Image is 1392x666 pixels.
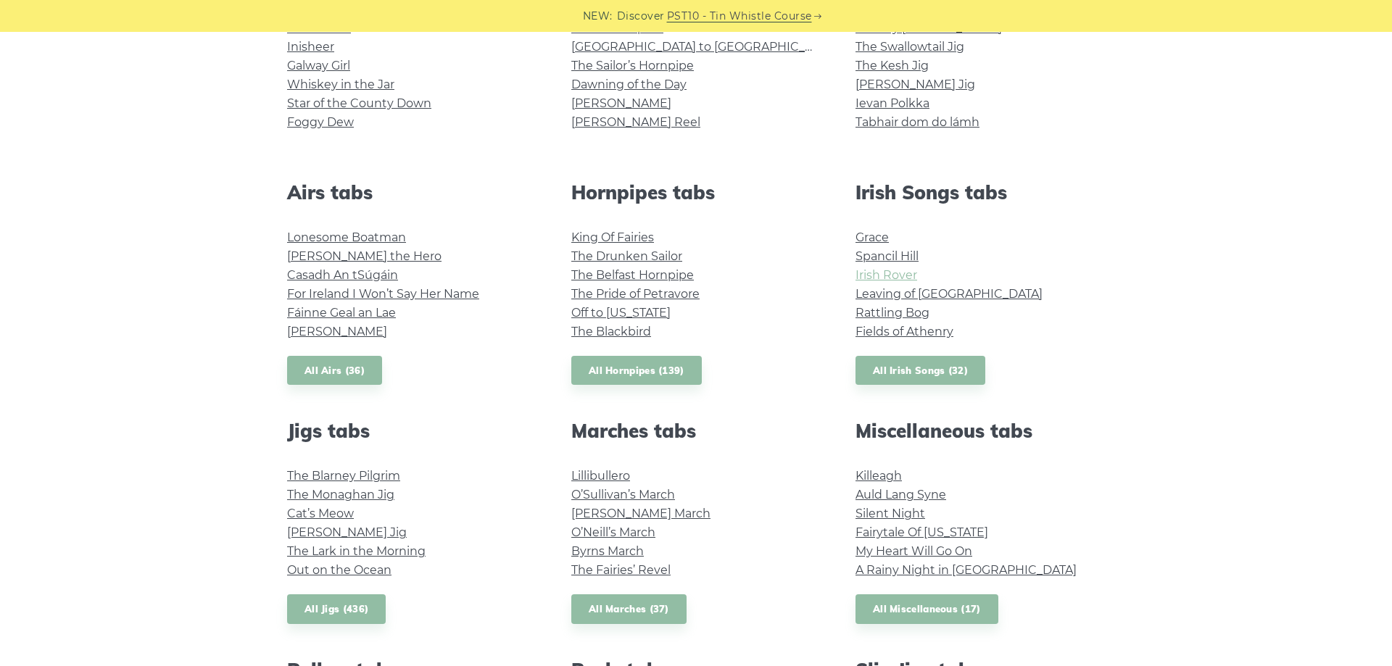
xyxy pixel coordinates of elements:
a: Inisheer [287,40,334,54]
a: [PERSON_NAME] Jig [855,78,975,91]
h2: Irish Songs tabs [855,181,1105,204]
h2: Hornpipes tabs [571,181,821,204]
a: Ievan Polkka [855,96,929,110]
a: The Drunken Sailor [571,249,682,263]
a: King Of Fairies [571,230,654,244]
span: NEW: [583,8,613,25]
h2: Airs tabs [287,181,536,204]
a: Lillibullero [571,469,630,483]
a: The Monaghan Jig [287,488,394,501]
a: Tabhair dom do lámh [855,115,979,129]
a: Spancil Hill [855,249,919,263]
a: Rattling Bog [855,306,929,320]
a: Fáinne Geal an Lae [287,306,396,320]
a: Whiskey in the Jar [287,78,394,91]
a: The Fairies’ Revel [571,563,671,577]
a: Fields of Athenry [855,325,953,338]
a: Fairytale Of [US_STATE] [855,525,988,539]
a: The Swallowtail Jig [855,40,964,54]
a: All Miscellaneous (17) [855,594,998,624]
h2: Marches tabs [571,420,821,442]
h2: Miscellaneous tabs [855,420,1105,442]
a: Silent Night [855,507,925,520]
a: Star of the County Down [287,96,431,110]
a: All Irish Songs (32) [855,356,985,386]
a: Killeagh [855,469,902,483]
span: Discover [617,8,665,25]
a: Auld Lang Syne [855,488,946,501]
a: Drowsy [PERSON_NAME] [855,21,1002,35]
a: Wild Rover [287,21,351,35]
a: Out on the Ocean [287,563,391,577]
a: My Heart Will Go On [855,544,972,558]
h2: Jigs tabs [287,420,536,442]
a: O’Neill’s March [571,525,655,539]
a: Galway Girl [287,59,350,72]
a: [PERSON_NAME] Jig [287,525,407,539]
a: [PERSON_NAME] [287,325,387,338]
a: All Hornpipes (139) [571,356,702,386]
a: The Blackbird [571,325,651,338]
a: Foggy Dew [287,115,354,129]
a: Cat’s Meow [287,507,354,520]
a: [PERSON_NAME] [571,96,671,110]
a: The Blarney Pilgrim [287,469,400,483]
a: Grace [855,230,889,244]
a: The Lark in the Morning [287,544,426,558]
a: All Marches (37) [571,594,687,624]
a: Dawning of the Day [571,78,687,91]
a: Irish Rover [855,268,917,282]
a: [PERSON_NAME] Reel [571,115,700,129]
a: Leaving of [GEOGRAPHIC_DATA] [855,287,1043,301]
a: Off to [US_STATE] [571,306,671,320]
a: [PERSON_NAME] March [571,507,710,520]
a: PST10 - Tin Whistle Course [667,8,812,25]
a: The Sailor’s Hornpipe [571,59,694,72]
a: The Belfast Hornpipe [571,268,694,282]
a: All Jigs (436) [287,594,386,624]
a: O’Sullivan’s March [571,488,675,501]
a: [PERSON_NAME] the Hero [287,249,442,263]
a: For Ireland I Won’t Say Her Name [287,287,479,301]
a: A Rainy Night in [GEOGRAPHIC_DATA] [855,563,1077,577]
a: [GEOGRAPHIC_DATA] to [GEOGRAPHIC_DATA] [571,40,839,54]
a: The Silver Spear [571,21,663,35]
a: The Pride of Petravore [571,287,700,301]
a: Byrns March [571,544,644,558]
a: All Airs (36) [287,356,382,386]
a: The Kesh Jig [855,59,929,72]
a: Casadh An tSúgáin [287,268,398,282]
a: Lonesome Boatman [287,230,406,244]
